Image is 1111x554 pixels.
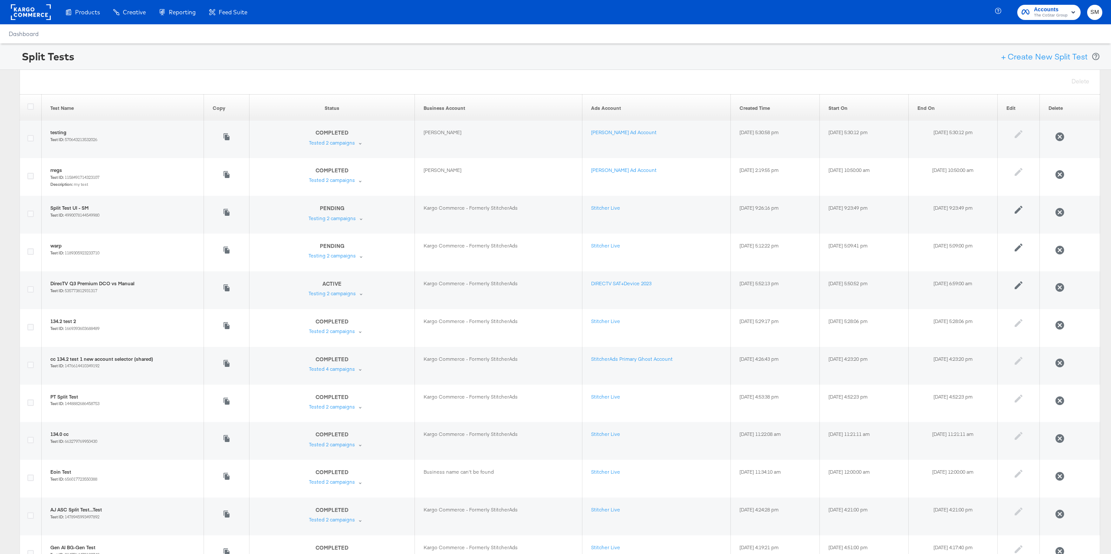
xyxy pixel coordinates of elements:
td: [DATE] 9:26:16 pm [731,196,820,234]
div: Tested 2 campaigns [309,403,355,410]
div: [DATE] 10:50:00 am [917,167,989,174]
div: COMPLETED [316,431,348,438]
strong: Test ID: [50,401,64,406]
div: Status [258,105,406,112]
strong: Test ID: [50,326,64,331]
span: Gen AI BG-Gen Test [50,544,99,551]
div: [DATE] 5:09:00 pm [917,242,989,249]
div: ACTIVE [322,280,342,287]
strong: Test ID: [50,476,64,482]
a: [PERSON_NAME] Ad Account [591,167,657,173]
td: [DATE] 11:22:08 am [731,422,820,460]
div: Tested 2 campaigns [309,441,355,448]
div: Tested 2 campaigns [309,139,355,146]
th: Ads Account [582,94,730,120]
div: COMPLETED [316,393,348,401]
div: [DATE] 9:23:49 pm [917,204,989,211]
th: End On [908,94,997,120]
div: COMPLETED [316,356,348,363]
a: Stitcher Live [591,204,620,211]
td: [DATE] 4:21:00 pm [819,498,908,535]
small: 1476614410349192 [50,363,99,369]
div: Tested 4 campaigns [309,366,355,373]
small: 663279769950430 [50,439,97,444]
span: warp [50,242,99,249]
a: Stitcher Live [591,393,620,400]
a: DIRECTV SAT+Device 2023 [591,280,651,287]
a: Stitcher Live [591,506,620,513]
th: Edit [997,94,1039,120]
span: rregs [50,167,99,174]
th: Test Name [42,94,204,120]
span: Split Test UI - SM [50,204,99,211]
div: Split Tests [22,49,74,64]
td: [DATE] 11:21:11 am [819,422,908,460]
div: [DATE] 12:00:00 am [917,468,989,475]
div: [DATE] 5:30:12 pm [917,129,989,136]
div: Testing 2 campaigns [309,215,356,222]
td: [DATE] 4:26:43 pm [731,347,820,385]
td: Kargo Commerce - Formerly StitcherAds [414,422,582,460]
span: 134.0 cc [50,431,97,438]
div: [DATE] 4:21:00 pm [917,506,989,513]
td: [DATE] 5:12:22 pm [731,234,820,271]
th: Start On [819,94,908,120]
th: Copy [204,94,249,120]
div: COMPLETED [316,506,348,514]
td: Kargo Commerce - Formerly StitcherAds [414,385,582,422]
td: Kargo Commerce - Formerly StitcherAds [414,271,582,309]
strong: Test ID: [50,514,64,520]
span: Eoin Test [50,468,97,475]
small: 1158491714323107 [50,175,99,180]
div: Testing 2 campaigns [309,252,356,259]
td: [DATE] 4:53:38 pm [731,385,820,422]
strong: Test ID: [50,212,64,218]
td: [DATE] 5:28:06 pm [819,309,908,347]
div: COMPLETED [316,167,348,174]
small: 656017723550388 [50,476,97,482]
small: 570643213532026 [50,137,97,142]
div: Tested 2 campaigns [309,328,355,335]
span: cc 134.2 test 1 new account selector (shared) [50,356,153,363]
td: Kargo Commerce - Formerly StitcherAds [414,309,582,347]
strong: Test ID: [50,137,64,142]
td: [DATE] 4:52:23 pm [819,385,908,422]
strong: Test ID: [50,439,64,444]
div: COMPLETED [316,544,348,551]
span: Creative [123,9,146,16]
a: Stitcher Live [591,468,620,475]
strong: Test ID: [50,363,64,369]
span: SM [1091,7,1099,17]
div: COMPLETED [316,318,348,325]
small: 1478945993497892 [50,514,99,520]
strong: Test ID: [50,175,64,180]
a: Stitcher Live [591,318,620,324]
div: PENDING [320,204,345,212]
small: 535773812931317 [50,288,97,293]
td: [DATE] 4:23:20 pm [819,347,908,385]
div: Testing 2 campaigns [309,290,356,297]
td: Kargo Commerce - Formerly StitcherAds [414,196,582,234]
div: [DATE] 4:23:20 pm [917,356,989,363]
a: Stitcher Live [591,242,620,249]
td: [DATE] 10:50:00 am [819,158,908,196]
div: COMPLETED [316,129,348,136]
td: Business name can't be found [414,460,582,498]
small: 1189305923233710 [50,250,99,256]
div: Tested 2 campaigns [309,516,355,523]
span: testing [50,129,97,136]
small: 1448882686458753 [50,401,99,406]
td: [DATE] 5:29:17 pm [731,309,820,347]
td: [DATE] 5:30:12 pm [819,120,908,158]
a: Dashboard [9,30,39,37]
strong: Test ID: [50,250,64,256]
div: [DATE] 5:28:06 pm [917,318,989,325]
td: [DATE] 9:23:49 pm [819,196,908,234]
a: Stitcher Live [591,544,620,551]
div: [DATE] 6:59:00 am [917,280,989,287]
td: [DATE] 11:34:10 am [731,460,820,498]
td: [DATE] 5:09:41 pm [819,234,908,271]
span: The CoStar Group [1034,12,1068,19]
span: 134.2 test 2 [50,318,99,325]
